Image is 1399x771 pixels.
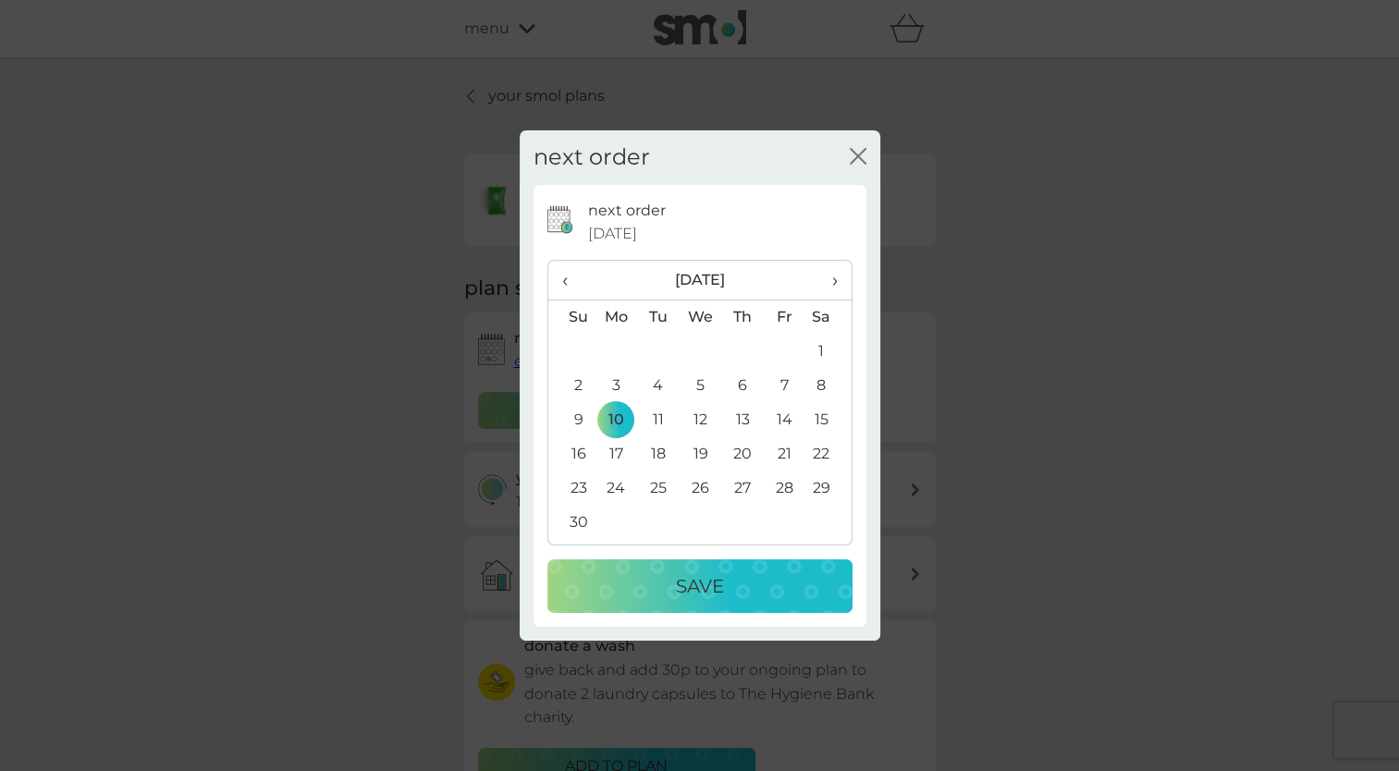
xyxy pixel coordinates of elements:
[721,369,763,403] td: 6
[804,437,851,471] td: 22
[850,148,866,167] button: close
[595,300,638,335] th: Mo
[595,437,638,471] td: 17
[548,369,595,403] td: 2
[679,300,721,335] th: We
[637,369,679,403] td: 4
[804,335,851,369] td: 1
[764,300,805,335] th: Fr
[721,300,763,335] th: Th
[804,300,851,335] th: Sa
[547,559,853,613] button: Save
[764,403,805,437] td: 14
[595,403,638,437] td: 10
[721,471,763,506] td: 27
[588,199,666,223] p: next order
[679,437,721,471] td: 19
[818,261,837,300] span: ›
[804,369,851,403] td: 8
[764,471,805,506] td: 28
[588,222,637,246] span: [DATE]
[679,403,721,437] td: 12
[637,403,679,437] td: 11
[637,437,679,471] td: 18
[676,571,724,601] p: Save
[679,471,721,506] td: 26
[595,261,805,300] th: [DATE]
[721,437,763,471] td: 20
[534,144,650,171] h2: next order
[562,261,582,300] span: ‹
[804,403,851,437] td: 15
[637,300,679,335] th: Tu
[679,369,721,403] td: 5
[637,471,679,506] td: 25
[548,471,595,506] td: 23
[595,369,638,403] td: 3
[548,437,595,471] td: 16
[595,471,638,506] td: 24
[764,369,805,403] td: 7
[804,471,851,506] td: 29
[721,403,763,437] td: 13
[548,403,595,437] td: 9
[548,506,595,540] td: 30
[548,300,595,335] th: Su
[764,437,805,471] td: 21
